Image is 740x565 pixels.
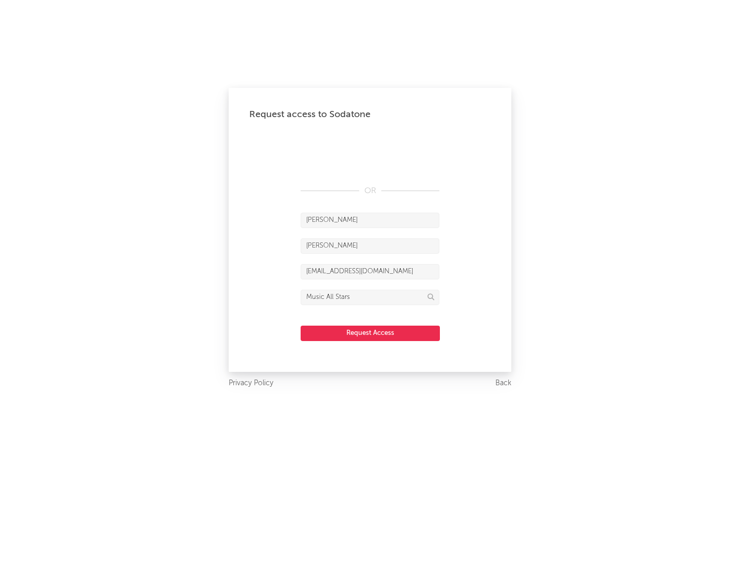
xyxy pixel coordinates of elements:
input: Last Name [301,238,439,254]
input: Email [301,264,439,279]
a: Back [495,377,511,390]
input: Division [301,290,439,305]
div: Request access to Sodatone [249,108,491,121]
div: OR [301,185,439,197]
a: Privacy Policy [229,377,273,390]
input: First Name [301,213,439,228]
button: Request Access [301,326,440,341]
